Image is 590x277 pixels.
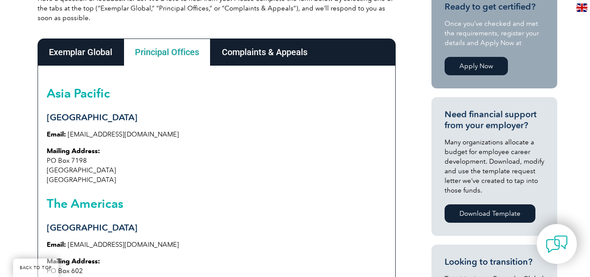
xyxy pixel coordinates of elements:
h3: [GEOGRAPHIC_DATA] [47,112,386,123]
strong: Mailing Address: [47,257,100,265]
a: [EMAIL_ADDRESS][DOMAIN_NAME] [68,130,179,138]
h3: Looking to transition? [445,256,544,267]
a: BACK TO TOP [13,259,59,277]
h2: Asia Pacific [47,86,386,100]
strong: Mailing Address: [47,147,100,155]
img: en [576,4,587,12]
img: contact-chat.png [546,233,568,255]
strong: Email: [47,130,66,138]
a: Apply Now [445,57,508,75]
h2: The Americas [47,196,386,210]
p: PO Box 7198 [GEOGRAPHIC_DATA] [GEOGRAPHIC_DATA] [47,146,386,185]
h3: Ready to get certified? [445,1,544,12]
h3: Need financial support from your employer? [445,109,544,131]
div: Exemplar Global [38,39,124,66]
div: Complaints & Appeals [210,39,319,66]
strong: Email: [47,241,66,249]
a: Download Template [445,204,535,223]
a: [EMAIL_ADDRESS][DOMAIN_NAME] [68,241,179,249]
p: Once you’ve checked and met the requirements, register your details and Apply Now at [445,19,544,48]
p: Many organizations allocate a budget for employee career development. Download, modify and use th... [445,137,544,195]
div: Principal Offices [124,39,210,66]
h3: [GEOGRAPHIC_DATA] [47,222,386,233]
